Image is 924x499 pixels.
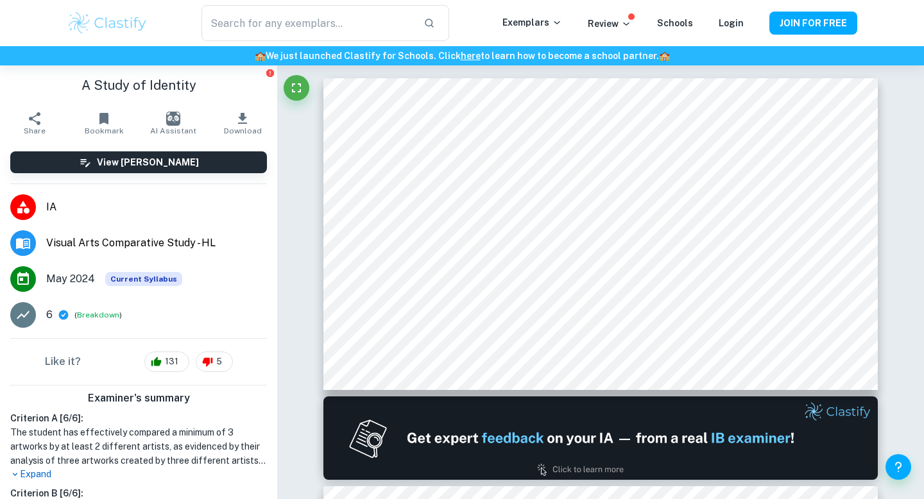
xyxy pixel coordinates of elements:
span: Current Syllabus [105,272,182,286]
button: Help and Feedback [886,454,911,480]
button: View [PERSON_NAME] [10,151,267,173]
h6: Like it? [45,354,81,369]
span: 5 [209,355,229,368]
span: Bookmark [85,126,124,135]
button: JOIN FOR FREE [769,12,857,35]
span: Download [224,126,262,135]
div: 5 [196,351,233,372]
h6: We just launched Clastify for Schools. Click to learn how to become a school partner. [3,49,921,63]
img: Ad [323,396,878,480]
h1: The student has effectively compared a minimum of 3 artworks by at least 2 different artists, as ... [10,425,267,468]
img: Clastify logo [67,10,148,36]
a: Schools [657,18,693,28]
span: 131 [158,355,185,368]
span: Visual Arts Comparative Study - HL [46,235,267,251]
img: AI Assistant [166,112,180,126]
button: Fullscreen [284,75,309,101]
div: This exemplar is based on the current syllabus. Feel free to refer to it for inspiration/ideas wh... [105,272,182,286]
span: Share [24,126,46,135]
a: here [461,51,481,61]
button: Report issue [265,68,275,78]
button: AI Assistant [139,105,208,141]
div: 131 [144,351,189,372]
p: Expand [10,468,267,481]
span: IA [46,199,267,215]
span: ( ) [74,309,122,321]
button: Bookmark [69,105,139,141]
button: Breakdown [77,309,119,321]
span: AI Assistant [150,126,196,135]
button: Download [208,105,277,141]
span: 🏫 [255,51,266,61]
h1: A Study of Identity [10,76,267,95]
p: 6 [46,307,53,323]
h6: Examiner's summary [5,391,272,406]
input: Search for any exemplars... [201,5,413,41]
p: Exemplars [502,15,562,30]
p: Review [588,17,631,31]
h6: Criterion A [ 6 / 6 ]: [10,411,267,425]
span: May 2024 [46,271,95,287]
h6: View [PERSON_NAME] [97,155,199,169]
span: 🏫 [659,51,670,61]
a: Login [719,18,744,28]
